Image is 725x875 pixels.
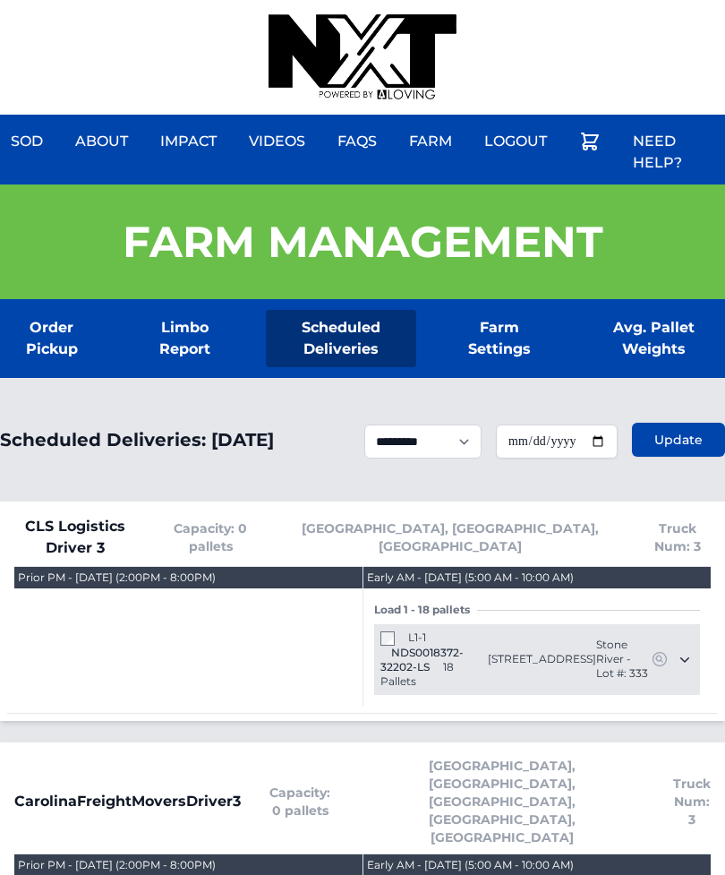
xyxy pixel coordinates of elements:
[367,570,574,585] div: Early AM - [DATE] (5:00 AM - 10:00 AM)
[64,120,139,163] a: About
[445,310,553,367] a: Farm Settings
[359,757,644,846] span: [GEOGRAPHIC_DATA], [GEOGRAPHIC_DATA], [GEOGRAPHIC_DATA], [GEOGRAPHIC_DATA], [GEOGRAPHIC_DATA]
[327,120,388,163] a: FAQs
[166,519,256,555] span: Capacity: 0 pallets
[367,858,574,872] div: Early AM - [DATE] (5:00 AM - 10:00 AM)
[14,791,241,812] span: CarolinaFreightMoversDriver3
[149,120,227,163] a: Impact
[488,652,596,666] span: [STREET_ADDRESS]
[473,120,558,163] a: Logout
[622,120,725,184] a: Need Help?
[269,14,456,100] img: nextdaysod.com Logo
[596,638,651,681] span: Stone River - Lot #: 333
[266,310,416,367] a: Scheduled Deliveries
[269,784,330,819] span: Capacity: 0 pallets
[654,431,703,449] span: Update
[14,516,137,559] span: CLS Logistics Driver 3
[238,120,316,163] a: Videos
[132,310,238,367] a: Limbo Report
[380,660,454,688] span: 18 Pallets
[380,646,464,673] span: NDS0018372-32202-LS
[18,858,216,872] div: Prior PM - [DATE] (2:00PM - 8:00PM)
[285,519,617,555] span: [GEOGRAPHIC_DATA], [GEOGRAPHIC_DATA], [GEOGRAPHIC_DATA]
[18,570,216,585] div: Prior PM - [DATE] (2:00PM - 8:00PM)
[673,775,711,828] span: Truck Num: 3
[398,120,463,163] a: Farm
[408,631,426,644] span: L1-1
[645,519,711,555] span: Truck Num: 3
[582,310,725,367] a: Avg. Pallet Weights
[632,423,725,457] button: Update
[123,220,603,263] h1: Farm Management
[374,603,477,617] span: Load 1 - 18 pallets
